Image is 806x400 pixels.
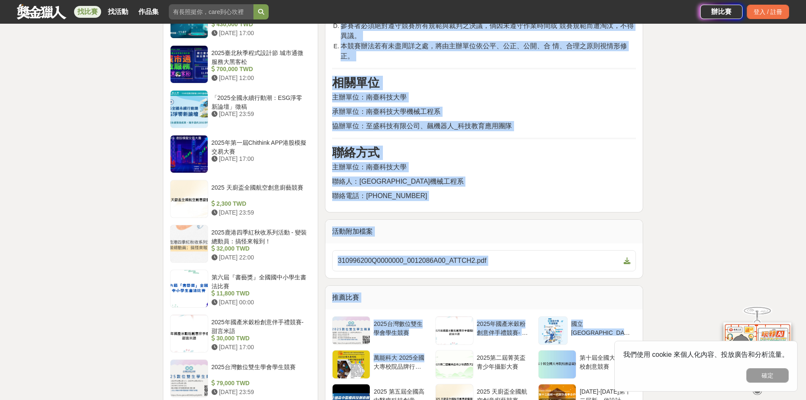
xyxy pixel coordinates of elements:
div: 活動附加檔案 [325,220,643,243]
div: 2025年第一屆Chithink APP港股模擬交易大賽 [212,138,308,154]
div: 2,300 TWD [212,199,308,208]
strong: 聯絡方式 [332,146,380,159]
div: 2025鹿港四季紅秋收系列活動 - 變裝總動員：搞怪來報到！ [212,228,308,244]
div: 700,000 TWD [212,65,308,74]
div: [DATE] 17:00 [212,29,308,38]
div: 11,800 TWD [212,289,308,298]
div: 2025台灣數位雙生學會學生競賽 [212,363,308,379]
div: 30,000 TWD [212,334,308,343]
a: 找比賽 [74,6,101,18]
div: 79,000 TWD [212,379,308,388]
a: 國立[GEOGRAPHIC_DATA]資訊學院 2025全國高中職專題競賽 [538,316,636,345]
div: 登入 / 註冊 [747,5,789,19]
div: [DATE] 22:00 [212,253,308,262]
div: 2025臺北秋季程式設計節 城市通微服務大黑客松 [212,49,308,65]
div: 萬能科大 2025全國大專校院品牌行銷創意競賽 [374,353,426,370]
div: 2025年國產米穀粉創意伴手禮競賽- 甜言米語 [212,318,308,334]
span: 聯絡電話：[PHONE_NUMBER] [332,192,427,199]
span: 本競賽辦法若有未盡周詳之處，將由主辦單位依公平、公正、公開、合 情、合理之原則視情形修正。 [341,42,627,60]
a: 2025年國產米穀粉創意伴手禮競賽- 甜言米語 [435,316,533,345]
span: 協辦單位：至盛科技有限公司、飆機器人_科技教育應用團隊 [332,122,512,130]
div: 推薦比賽 [325,286,643,309]
div: [DATE] 17:00 [212,154,308,163]
a: 2025年國產米穀粉創意伴手禮競賽- 甜言米語 30,000 TWD [DATE] 17:00 [170,314,311,353]
span: 承辦單位：南臺科技大學機械工程系 [332,108,440,115]
a: 2025台灣數位雙生學會學生競賽 79,000 TWD [DATE] 23:59 [170,359,311,397]
div: [DATE] 23:59 [212,208,308,217]
a: 第十屆全國大專院校創意競賽 [538,350,636,379]
a: 找活動 [105,6,132,18]
img: d2146d9a-e6f6-4337-9592-8cefde37ba6b.png [723,323,791,379]
a: 第六屆『書藝獎』全國國中小學生書法比賽 11,800 TWD [DATE] 00:00 [170,270,311,308]
strong: 相關單位 [332,76,380,89]
div: 國立[GEOGRAPHIC_DATA]資訊學院 2025全國高中職專題競賽 [571,320,633,336]
div: [DATE] 23:59 [212,388,308,397]
div: 430,000 TWD [212,20,308,29]
a: 2025年第一屆Chithink APP港股模擬交易大賽 [DATE] 17:00 [170,135,311,173]
div: [DATE] 12:00 [212,74,308,83]
div: 第十屆全國大專院校創意競賽 [580,353,633,370]
a: 2025 天廚盃全國航空創意廚藝競賽 2,300 TWD [DATE] 23:59 [170,180,311,218]
a: 「2025全國永續行動潮：ESG淨零新論壇」徵稿 [DATE] 23:59 [170,90,311,128]
a: 2025台灣數位雙生學會學生競賽 [332,316,430,345]
span: 310996200Q0000000_0012086A00_ATTCH2.pdf [338,256,620,266]
span: 聯絡人：[GEOGRAPHIC_DATA]機械工程系 [332,178,464,185]
div: 2025年國產米穀粉創意伴手禮競賽- 甜言米語 [477,320,530,336]
a: 2025第二屆菁英盃青少年攝影大賽 [435,350,533,379]
a: 2025鹿港四季紅秋收系列活動 - 變裝總動員：搞怪來報到！ 32,000 TWD [DATE] 22:00 [170,225,311,263]
div: 2025第二屆菁英盃青少年攝影大賽 [477,353,530,370]
div: 「2025全國永續行動潮：ESG淨零新論壇」徵稿 [212,94,308,110]
a: 萬能科大 2025全國大專校院品牌行銷創意競賽 [332,350,430,379]
div: 32,000 TWD [212,244,308,253]
span: 我們使用 cookie 來個人化內容、投放廣告和分析流量。 [623,351,789,358]
a: 2025臺北秋季程式設計節 城市通微服務大黑客松 700,000 TWD [DATE] 12:00 [170,45,311,83]
div: 2025台灣數位雙生學會學生競賽 [374,320,426,336]
button: 確定 [746,368,789,383]
div: [DATE] 00:00 [212,298,308,307]
span: 主辦單位：南臺科技大學 [332,94,407,101]
div: 2025 天廚盃全國航空創意廚藝競賽 [212,183,308,199]
div: 第六屆『書藝獎』全國國中小學生書法比賽 [212,273,308,289]
a: 辦比賽 [700,5,743,19]
span: 主辦單位：南臺科技大學 [332,163,407,171]
div: [DATE] 17:00 [212,343,308,352]
a: 310996200Q0000000_0012086A00_ATTCH2.pdf [332,250,636,271]
input: 有長照挺你，care到心坎裡！青春出手，拍出照顧 影音徵件活動 [169,4,253,19]
a: 作品集 [135,6,162,18]
div: [DATE] 23:59 [212,110,308,119]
